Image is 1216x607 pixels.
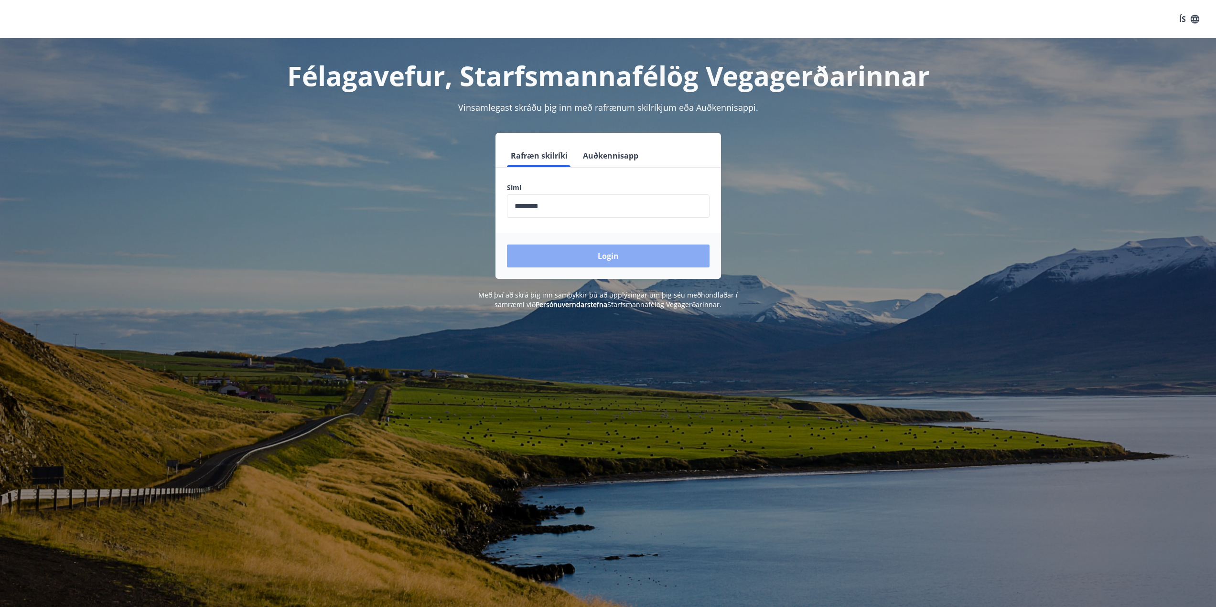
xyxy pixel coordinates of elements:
[1174,11,1205,28] button: ÍS
[507,245,710,267] button: Login
[458,102,758,113] span: Vinsamlegast skráðu þig inn með rafrænum skilríkjum eða Auðkennisappi.
[507,144,571,167] button: Rafræn skilríki
[276,57,941,94] h1: Félagavefur, Starfsmannafélög Vegagerðarinnar
[579,144,642,167] button: Auðkennisapp
[478,290,738,309] span: Með því að skrá þig inn samþykkir þú að upplýsingar um þig séu meðhöndlaðar í samræmi við Starfsm...
[536,300,607,309] a: Persónuverndarstefna
[507,183,710,192] label: Sími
